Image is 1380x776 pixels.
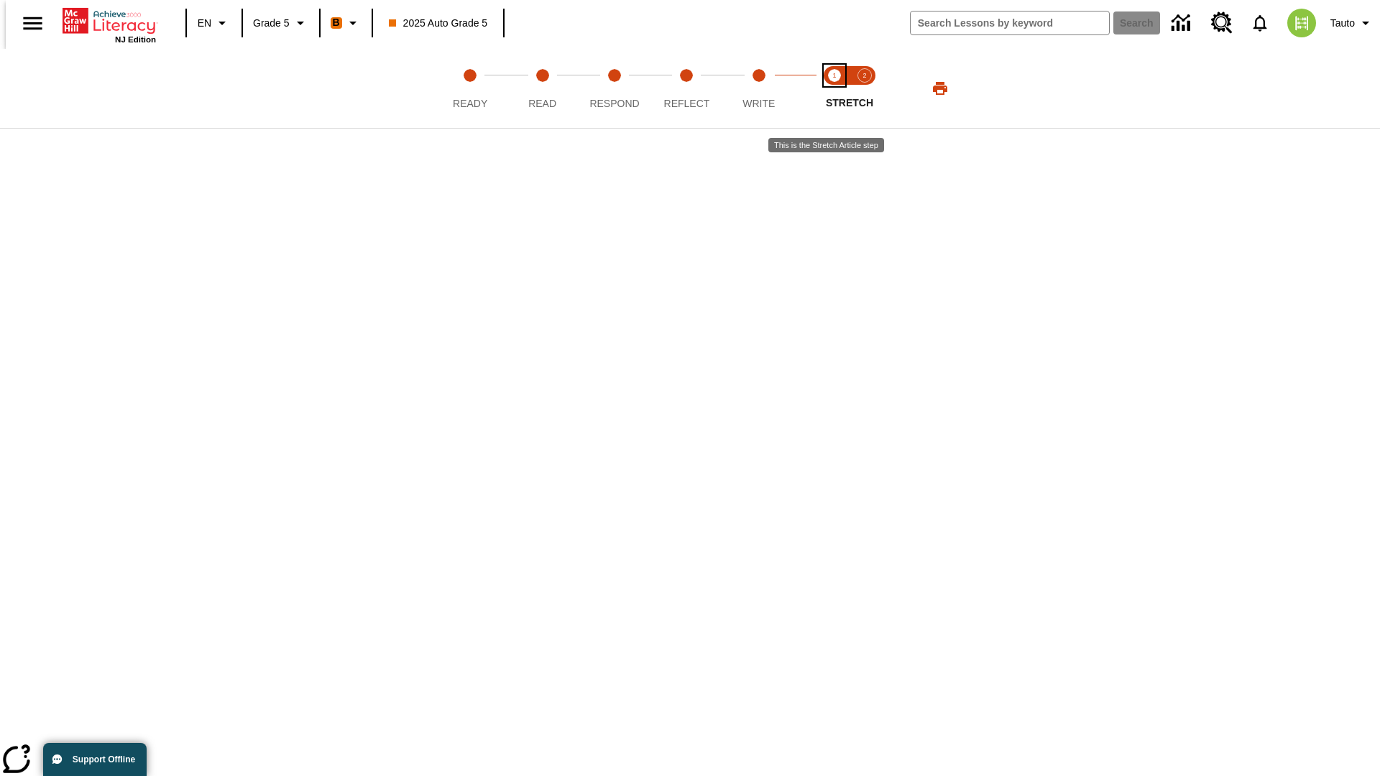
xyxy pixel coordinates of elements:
input: search field [911,11,1109,34]
span: Respond [589,98,639,109]
img: avatar image [1287,9,1316,37]
button: Reflect step 4 of 5 [645,49,728,128]
span: Grade 5 [253,16,290,31]
text: 1 [832,72,836,79]
a: Resource Center, Will open in new tab [1202,4,1241,42]
span: Support Offline [73,754,135,765]
button: Stretch Read step 1 of 2 [814,49,855,128]
button: Open side menu [11,2,54,45]
button: Ready step 1 of 5 [428,49,512,128]
span: Tauto [1330,16,1355,31]
button: Respond step 3 of 5 [573,49,656,128]
button: Support Offline [43,743,147,776]
span: STRETCH [826,97,873,108]
button: Select a new avatar [1279,4,1325,42]
button: Profile/Settings [1325,10,1380,36]
div: Home [63,5,156,44]
span: Reflect [664,98,710,109]
button: Print [917,75,963,101]
text: 2 [862,72,866,79]
span: Read [528,98,556,109]
span: EN [198,16,211,31]
span: 2025 Auto Grade 5 [389,16,488,31]
button: Read step 2 of 5 [500,49,584,128]
button: Boost Class color is orange. Change class color [325,10,367,36]
a: Data Center [1163,4,1202,43]
div: This is the Stretch Article step [768,138,884,152]
button: Grade: Grade 5, Select a grade [247,10,315,36]
span: B [333,14,340,32]
button: Write step 5 of 5 [717,49,801,128]
a: Notifications [1241,4,1279,42]
span: NJ Edition [115,35,156,44]
span: Ready [453,98,487,109]
button: Language: EN, Select a language [191,10,237,36]
span: Write [742,98,775,109]
button: Stretch Respond step 2 of 2 [844,49,885,128]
